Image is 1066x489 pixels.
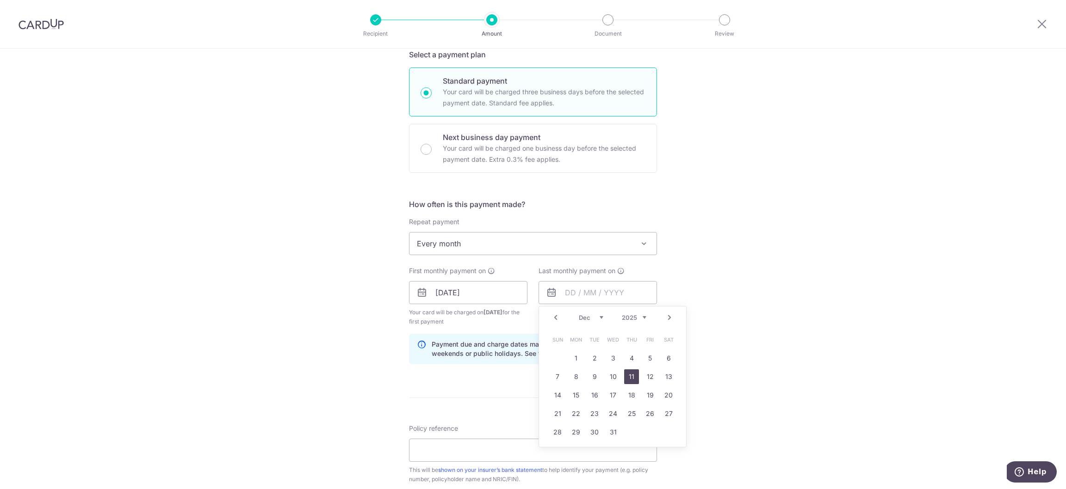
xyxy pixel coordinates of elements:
a: 4 [624,351,639,366]
span: [DATE] [483,309,502,316]
a: 12 [643,369,657,384]
a: 29 [569,425,583,440]
a: 25 [624,406,639,421]
a: 17 [606,388,620,403]
span: Tuesday [587,332,602,347]
a: shown on your insurer’s bank statement [438,466,542,473]
a: 24 [606,406,620,421]
label: Policy reference [409,424,458,433]
a: 16 [587,388,602,403]
a: 8 [569,369,583,384]
a: 18 [624,388,639,403]
span: Thursday [624,332,639,347]
p: Recipient [341,29,410,38]
a: 13 [661,369,676,384]
p: Your card will be charged one business day before the selected payment date. Extra 0.3% fee applies. [443,143,645,165]
span: Your card will be charged on [409,308,527,326]
h5: How often is this payment made? [409,199,657,210]
span: Friday [643,332,657,347]
a: Prev [550,312,561,323]
a: 10 [606,369,620,384]
a: 7 [550,369,565,384]
span: Saturday [661,332,676,347]
input: DD / MM / YYYY [409,281,527,304]
iframe: Opens a widget where you can find more information [1007,461,1057,484]
a: 20 [661,388,676,403]
label: Repeat payment [409,217,459,226]
div: This will be to help identify your payment (e.g. policy number, policyholder name and NRIC/FIN). [409,465,657,484]
span: Every month [409,232,657,255]
p: Document [574,29,642,38]
a: 27 [661,406,676,421]
a: 31 [606,425,620,440]
a: 6 [661,351,676,366]
a: 9 [587,369,602,384]
span: Monday [569,332,583,347]
a: 19 [643,388,657,403]
a: 23 [587,406,602,421]
p: Amount [458,29,526,38]
p: Review [690,29,759,38]
a: 5 [643,351,657,366]
span: Sunday [550,332,565,347]
p: Payment due and charge dates may be adjusted if it falls on weekends or public holidays. See fina... [432,340,649,358]
a: 21 [550,406,565,421]
a: 22 [569,406,583,421]
a: 11 [624,369,639,384]
p: Your card will be charged three business days before the selected payment date. Standard fee appl... [443,86,645,109]
a: 1 [569,351,583,366]
a: Next [664,312,675,323]
input: DD / MM / YYYY [539,281,657,304]
a: 3 [606,351,620,366]
span: First monthly payment on [409,266,486,275]
a: 15 [569,388,583,403]
a: 30 [587,425,602,440]
p: Standard payment [443,75,645,86]
span: Every month [409,232,657,255]
span: Wednesday [606,332,620,347]
p: Next business day payment [443,132,645,143]
a: 2 [587,351,602,366]
a: 14 [550,388,565,403]
h5: Select a payment plan [409,49,657,60]
a: 28 [550,425,565,440]
img: CardUp [19,18,64,30]
a: 26 [643,406,657,421]
span: Last monthly payment on [539,266,615,275]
